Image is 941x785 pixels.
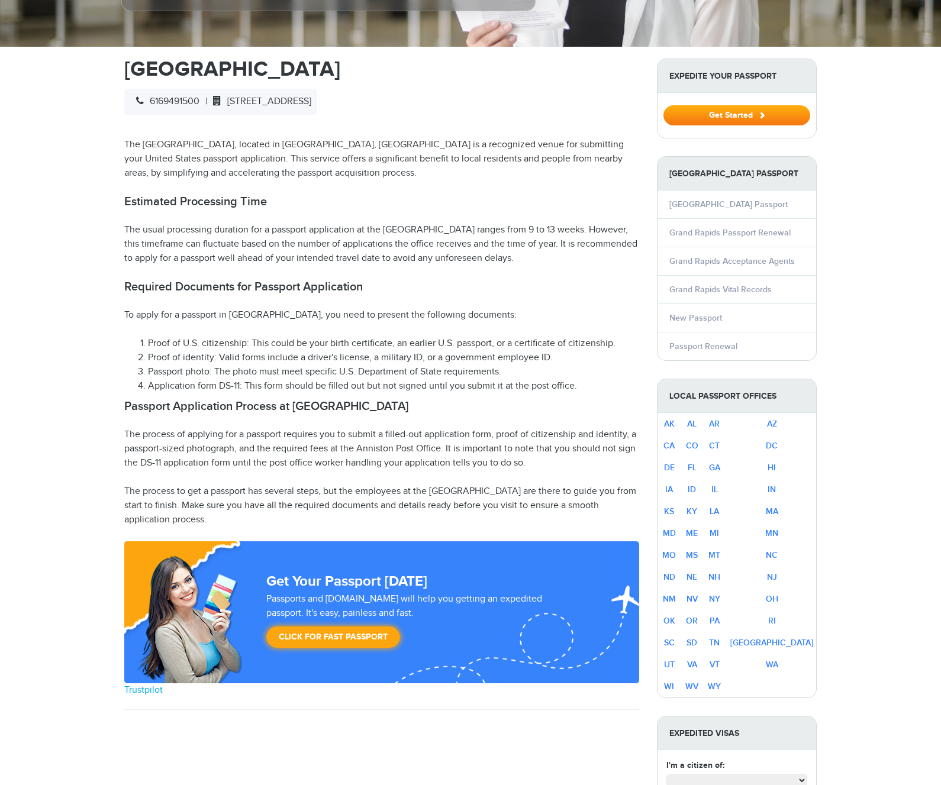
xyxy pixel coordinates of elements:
[664,660,675,670] a: UT
[658,716,816,750] strong: Expedited Visas
[687,638,697,648] a: SD
[730,638,813,648] a: [GEOGRAPHIC_DATA]
[709,441,720,451] a: CT
[669,313,722,323] a: New Passport
[711,484,718,495] a: IL
[662,550,676,560] a: MO
[266,573,427,590] strong: Get Your Passport [DATE]
[148,379,639,393] li: Application form DS-11: This form should be filled out but not signed until you submit it at the ...
[665,484,673,495] a: IA
[669,199,788,209] a: [GEOGRAPHIC_DATA] Passport
[130,96,199,107] span: 6169491500
[686,441,698,451] a: CO
[686,550,698,560] a: MS
[687,594,698,604] a: NV
[709,594,720,604] a: NY
[663,105,810,125] button: Get Started
[663,110,810,119] a: Get Started
[709,638,720,648] a: TN
[666,759,724,771] label: I'm a citizen of:
[687,506,697,516] a: KY
[124,223,639,266] p: The usual processing duration for a passport application at the [GEOGRAPHIC_DATA] ranges from 9 t...
[124,399,639,414] h2: Passport Application Process at [GEOGRAPHIC_DATA]
[765,528,778,538] a: MN
[669,256,795,266] a: Grand Rapids Acceptance Agents
[664,506,674,516] a: KS
[124,138,639,180] p: The [GEOGRAPHIC_DATA], located in [GEOGRAPHIC_DATA], [GEOGRAPHIC_DATA] is a recognized venue for ...
[686,616,698,626] a: OR
[688,484,696,495] a: ID
[685,681,698,692] a: WV
[766,594,778,604] a: OH
[124,195,639,209] h2: Estimated Processing Time
[124,59,639,80] h1: [GEOGRAPHIC_DATA]
[688,463,697,473] a: FL
[687,660,697,670] a: VA
[148,337,639,351] li: Proof of U.S. citizenship: This could be your birth certificate, an earlier U.S. passport, or a c...
[124,280,639,294] h2: Required Documents for Passport Application
[124,684,163,696] a: Trustpilot
[148,365,639,379] li: Passport photo: The photo must meet specific U.S. Department of State requirements.
[709,419,720,429] a: AR
[768,463,776,473] a: HI
[663,572,675,582] a: ND
[124,428,639,470] p: The process of applying for a passport requires you to submit a filled-out application form, proo...
[148,351,639,365] li: Proof of identity: Valid forms include a driver's license, a military ID, or a government employe...
[207,96,311,107] span: [STREET_ADDRESS]
[687,572,697,582] a: NE
[710,506,719,516] a: LA
[266,626,400,648] a: Click for Fast Passport
[262,592,585,654] div: Passports and [DOMAIN_NAME] will help you getting an expedited passport. It's easy, painless and ...
[710,660,720,670] a: VT
[658,59,816,93] strong: Expedite Your Passport
[768,616,776,626] a: RI
[766,550,778,560] a: NC
[124,308,639,322] p: To apply for a passport in [GEOGRAPHIC_DATA], you need to present the following documents:
[124,484,639,527] p: The process to get a passport has several steps, but the employees at the [GEOGRAPHIC_DATA] are t...
[664,681,674,692] a: WI
[708,681,721,692] a: WY
[669,228,791,238] a: Grand Rapids Passport Renewal
[663,441,675,451] a: CA
[658,157,816,190] strong: [GEOGRAPHIC_DATA] Passport
[687,419,697,429] a: AL
[663,616,675,626] a: OK
[710,528,719,538] a: MI
[709,463,720,473] a: GA
[710,616,720,626] a: PA
[766,660,778,670] a: WA
[686,528,698,538] a: ME
[124,89,317,115] div: |
[766,441,778,451] a: DC
[669,285,772,295] a: Grand Rapids Vital Records
[669,341,737,351] a: Passport Renewal
[766,506,778,516] a: MA
[708,550,720,560] a: MT
[768,484,776,495] a: IN
[664,463,675,473] a: DE
[767,572,777,582] a: NJ
[663,594,676,604] a: NM
[664,638,675,648] a: SC
[708,572,720,582] a: NH
[664,419,675,429] a: AK
[658,379,816,413] strong: Local Passport Offices
[663,528,676,538] a: MD
[767,419,777,429] a: AZ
